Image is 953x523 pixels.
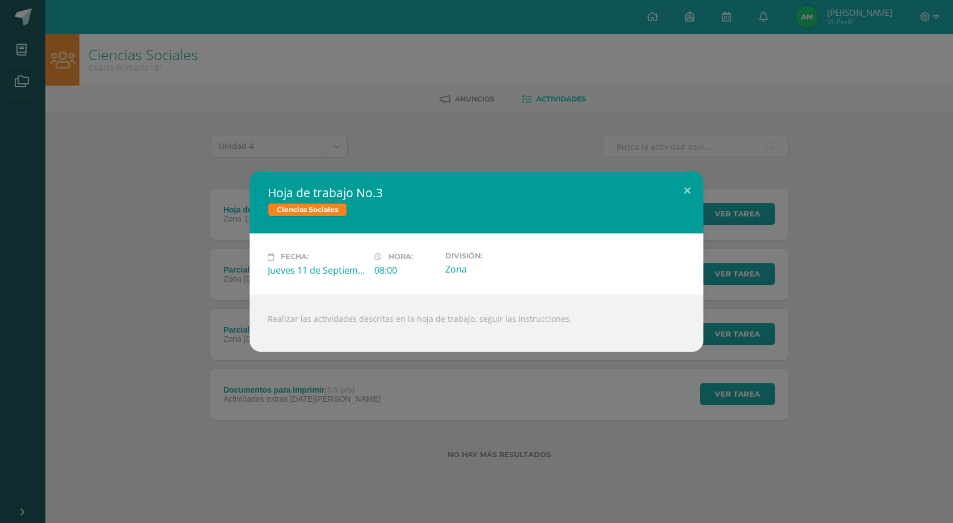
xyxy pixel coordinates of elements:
[445,263,543,275] div: Zona
[281,253,309,261] span: Fecha:
[671,171,703,210] button: Close (Esc)
[250,295,703,352] div: Realizar las actividades descritas en la hoja de trabajo. seguir las instrucciones.
[268,203,347,216] span: Ciencias Sociales
[374,264,436,277] div: 08:00
[268,264,365,277] div: Jueves 11 de Septiembre
[268,185,685,201] h2: Hoja de trabajo No.3
[389,253,413,261] span: Hora:
[445,252,543,260] label: División:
